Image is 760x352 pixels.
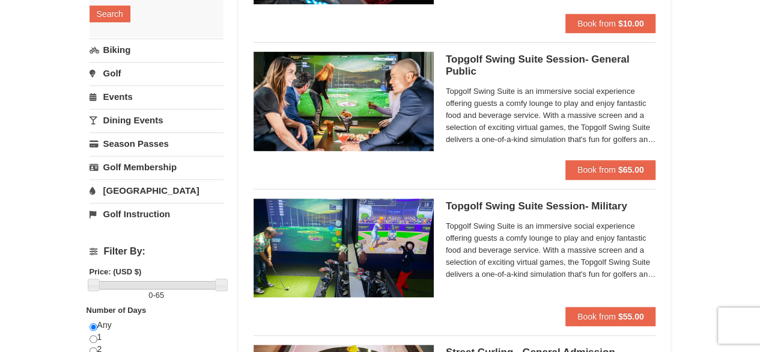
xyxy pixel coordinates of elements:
[90,289,223,301] label: -
[565,160,656,179] button: Book from $65.00
[156,291,164,300] span: 65
[618,165,644,174] strong: $65.00
[565,14,656,33] button: Book from $10.00
[446,54,656,78] h5: Topgolf Swing Suite Session- General Public
[87,306,147,315] strong: Number of Days
[565,307,656,326] button: Book from $55.00
[254,199,434,297] img: 19664770-40-fe46a84b.jpg
[618,19,644,28] strong: $10.00
[254,52,434,150] img: 19664770-17-d333e4c3.jpg
[90,246,223,257] h4: Filter By:
[577,312,616,321] span: Book from
[618,312,644,321] strong: $55.00
[90,39,223,61] a: Biking
[90,109,223,131] a: Dining Events
[446,220,656,280] span: Topgolf Swing Suite is an immersive social experience offering guests a comfy lounge to play and ...
[148,291,153,300] span: 0
[90,5,130,22] button: Search
[90,156,223,178] a: Golf Membership
[90,62,223,84] a: Golf
[90,267,142,276] strong: Price: (USD $)
[90,85,223,108] a: Events
[90,132,223,155] a: Season Passes
[90,203,223,225] a: Golf Instruction
[90,179,223,202] a: [GEOGRAPHIC_DATA]
[446,200,656,212] h5: Topgolf Swing Suite Session- Military
[577,165,616,174] span: Book from
[577,19,616,28] span: Book from
[446,85,656,146] span: Topgolf Swing Suite is an immersive social experience offering guests a comfy lounge to play and ...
